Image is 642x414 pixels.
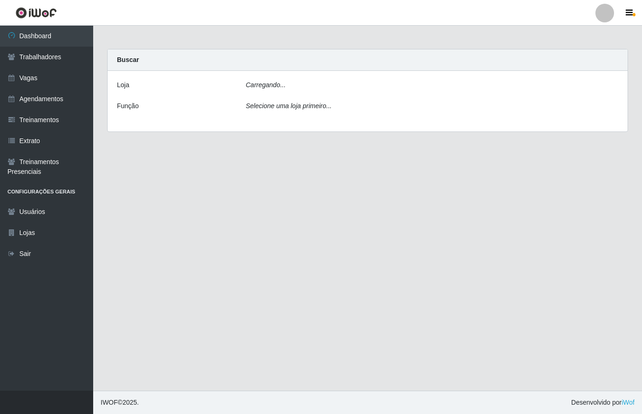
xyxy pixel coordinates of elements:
span: © 2025 . [101,398,139,407]
label: Função [117,101,139,111]
a: iWof [622,399,635,406]
span: IWOF [101,399,118,406]
img: CoreUI Logo [15,7,57,19]
span: Desenvolvido por [571,398,635,407]
label: Loja [117,80,129,90]
i: Carregando... [246,81,286,89]
i: Selecione uma loja primeiro... [246,102,332,110]
strong: Buscar [117,56,139,63]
